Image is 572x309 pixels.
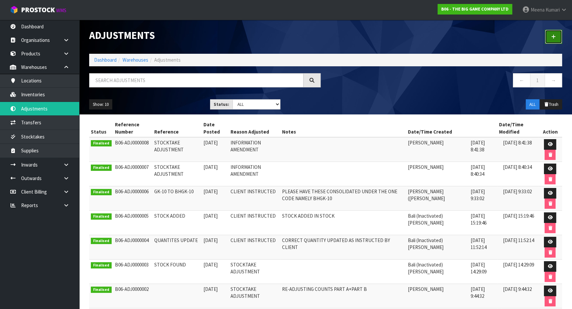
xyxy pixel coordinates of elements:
td: STOCK ADDED IN STOCK [280,211,406,235]
td: STOCKTAKE ADJUSTMENT [229,260,280,284]
td: Bali (Inactivated) [PERSON_NAME] [406,260,469,284]
td: STOCKTAKE ADJUSTMENT [153,162,202,186]
a: Dashboard [94,57,117,63]
td: GK-10 TO BHGK-10 [153,186,202,211]
span: Kumari [546,7,560,13]
td: [DATE] [202,186,229,211]
td: [PERSON_NAME] [406,284,469,308]
td: STOCK ADDED [153,211,202,235]
td: [DATE] [202,162,229,186]
a: Warehouses [123,57,148,63]
nav: Page navigation [331,73,562,89]
td: [DATE] [202,235,229,260]
td: [DATE] 9:33:02 [469,186,497,211]
td: [DATE] 15:19:46 [469,211,497,235]
td: CLIENT INSTRUCTED [229,235,280,260]
button: Trash [540,99,562,110]
input: Search adjustments [89,73,304,87]
td: QUANTITES UPDATE [153,235,202,260]
td: CORRECT QUANTITY UPDATED AS INSTRUCTED BY CLIENT [280,235,406,260]
a: ← [513,73,530,87]
span: ProStock [21,6,55,14]
td: [DATE] 8:40:34 [501,162,538,186]
td: Bali (Inactivated) [PERSON_NAME] [406,211,469,235]
td: CLIENT INSTRUCTED [229,186,280,211]
button: Show: 10 [89,99,112,110]
a: B06 - THE BIG GAME COMPANY LTD [438,4,512,15]
td: [PERSON_NAME] [406,162,469,186]
td: [DATE] 11:52:14 [469,235,497,260]
span: Finalised [91,165,112,171]
td: [DATE] 9:33:02 [501,186,538,211]
h1: Adjustments [89,30,321,41]
span: Finalised [91,262,112,269]
td: [DATE] 8:41:38 [469,137,497,162]
td: PLEASE HAVE THESE CONSOLIDATED UNDER THE ONE CODE NAMELY BHGK-10 [280,186,406,211]
span: Adjustments [154,57,181,63]
td: B06-ADJ0000005 [113,211,153,235]
td: [DATE] 9:44:32 [469,284,497,308]
td: [PERSON_NAME] [406,137,469,162]
td: Bali (Inactivated) [PERSON_NAME] [406,235,469,260]
td: [DATE] 14:29:09 [501,260,538,284]
td: INFORMATION AMENDMENT [229,162,280,186]
td: STOCKTAKE ADJUSTMENT [229,284,280,308]
a: → [545,73,562,87]
td: [DATE] 8:40:34 [469,162,497,186]
button: ALL [526,99,539,110]
td: [DATE] [202,260,229,284]
span: Finalised [91,213,112,220]
th: Reference Number [113,119,153,137]
td: B06-ADJ0000007 [113,162,153,186]
strong: Status: [214,102,229,107]
td: [DATE] [202,137,229,162]
th: Action [538,119,562,137]
span: Finalised [91,238,112,244]
span: Meena [531,7,545,13]
th: Reason Adjusted [229,119,280,137]
td: [DATE] 14:29:09 [469,260,497,284]
td: [DATE] 11:52:14 [501,235,538,260]
span: Finalised [91,189,112,196]
th: Date Posted [202,119,229,137]
td: B06-ADJ0000002 [113,284,153,308]
td: [DATE] 9:44:32 [501,284,538,308]
span: Finalised [91,287,112,293]
td: INFORMATION AMENDMENT [229,137,280,162]
td: B06-ADJ0000003 [113,260,153,284]
td: STOCKTAKE ADJUSTMENT [153,137,202,162]
a: 1 [530,73,545,87]
small: WMS [56,7,66,14]
td: [DATE] 15:19:46 [501,211,538,235]
td: B06-ADJ0000006 [113,186,153,211]
td: STOCK FOUND [153,260,202,284]
td: [DATE] [202,211,229,235]
td: RE-ADJUSTING COUNTS PART A+PART B [280,284,406,308]
th: Status [89,119,113,137]
td: CLIENT INSTRUCTED [229,211,280,235]
td: [PERSON_NAME] ([PERSON_NAME] [406,186,469,211]
th: Date/Time Created [406,119,497,137]
th: Date/Time Modified [497,119,538,137]
img: cube-alt.png [10,6,18,14]
th: Reference [153,119,202,137]
th: Notes [280,119,406,137]
td: [DATE] [202,284,229,308]
td: B06-ADJ0000004 [113,235,153,260]
strong: B06 - THE BIG GAME COMPANY LTD [441,6,509,12]
td: [DATE] 8:41:38 [501,137,538,162]
td: B06-ADJ0000008 [113,137,153,162]
span: Finalised [91,140,112,147]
